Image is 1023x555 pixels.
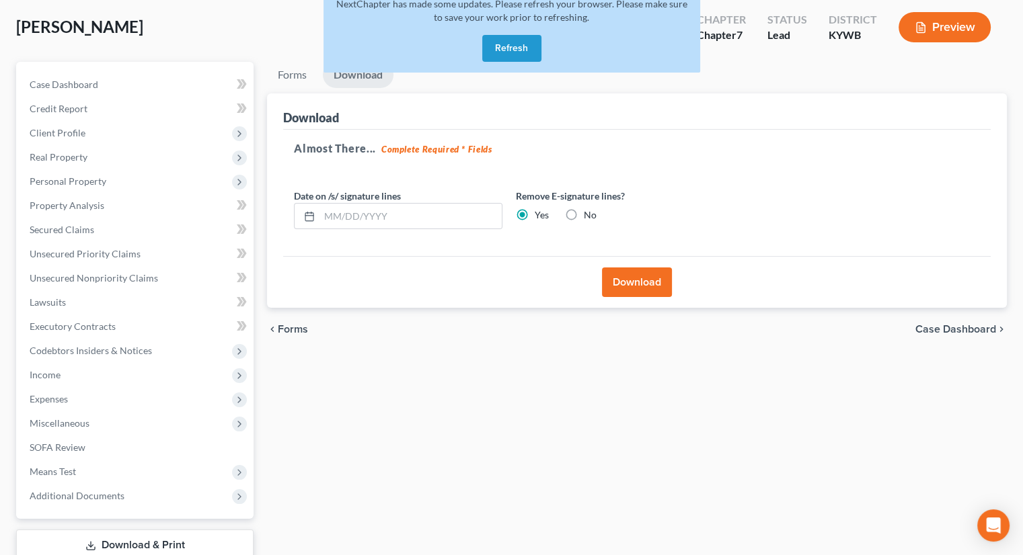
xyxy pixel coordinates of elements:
strong: Complete Required * Fields [381,144,492,155]
span: Client Profile [30,127,85,138]
label: Date on /s/ signature lines [294,189,401,203]
div: Download [283,110,339,126]
span: 7 [736,28,743,41]
span: Additional Documents [30,490,124,501]
span: SOFA Review [30,441,85,453]
label: No [584,208,597,222]
a: Lawsuits [19,290,254,314]
span: Property Analysis [30,200,104,211]
i: chevron_left [267,324,278,335]
a: Unsecured Priority Claims [19,242,254,266]
label: Remove E-signature lines? [516,189,724,203]
input: MM/DD/YYYY [319,204,502,229]
a: Case Dashboard chevron_right [915,324,1007,335]
span: Credit Report [30,103,87,114]
a: Executory Contracts [19,314,254,339]
span: Expenses [30,393,68,404]
span: Case Dashboard [915,324,996,335]
a: Unsecured Nonpriority Claims [19,266,254,290]
button: Download [602,267,672,297]
span: Case Dashboard [30,79,98,90]
span: Forms [278,324,308,335]
button: Refresh [482,35,541,62]
div: Chapter [697,28,746,43]
button: Preview [899,12,991,42]
a: Secured Claims [19,218,254,242]
a: SOFA Review [19,435,254,460]
div: Status [767,12,807,28]
span: Income [30,369,61,380]
span: Lawsuits [30,296,66,308]
a: Case Dashboard [19,73,254,97]
span: Personal Property [30,175,106,187]
span: Executory Contracts [30,321,116,332]
span: Real Property [30,151,87,163]
div: Open Intercom Messenger [977,509,1010,542]
i: chevron_right [996,324,1007,335]
div: District [829,12,877,28]
span: Miscellaneous [30,417,89,429]
a: Credit Report [19,97,254,121]
button: chevron_left Forms [267,324,326,335]
span: Secured Claims [30,224,94,235]
span: Unsecured Nonpriority Claims [30,272,158,284]
a: Forms [267,62,317,88]
div: Chapter [697,12,746,28]
label: Yes [535,208,549,222]
span: Unsecured Priority Claims [30,248,141,259]
div: Lead [767,28,807,43]
span: Codebtors Insiders & Notices [30,345,152,356]
span: [PERSON_NAME] [16,17,143,36]
a: Property Analysis [19,194,254,218]
h5: Almost There... [294,140,980,157]
div: KYWB [829,28,877,43]
span: Means Test [30,466,76,477]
